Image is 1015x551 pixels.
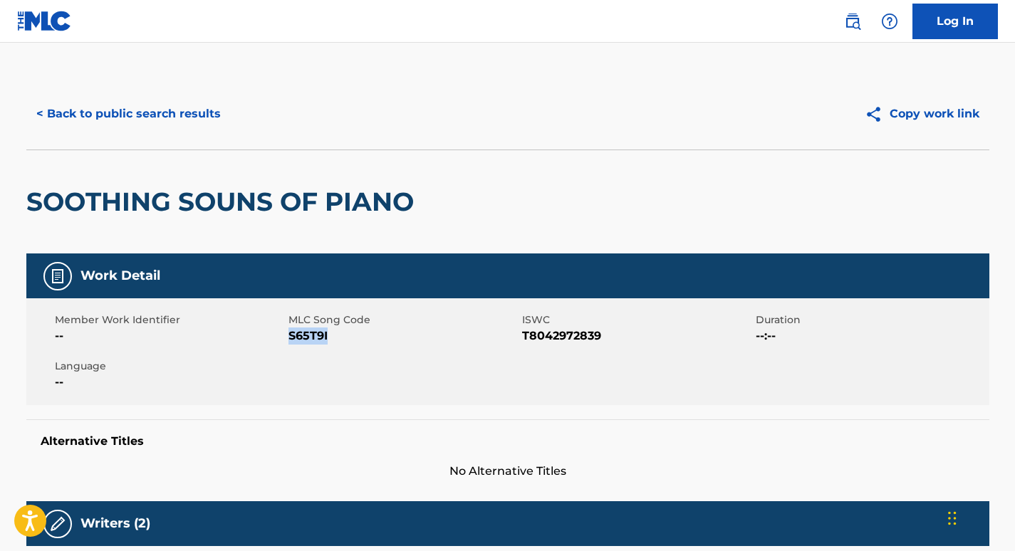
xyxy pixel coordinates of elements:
[838,7,867,36] a: Public Search
[26,463,989,480] span: No Alternative Titles
[55,359,285,374] span: Language
[41,434,975,448] h5: Alternative Titles
[288,313,519,327] span: MLC Song Code
[49,268,66,285] img: Work Detail
[844,13,861,30] img: search
[756,327,986,345] span: --:--
[288,327,519,345] span: S65T9I
[522,313,752,327] span: ISWC
[522,327,752,345] span: T8042972839
[756,313,986,327] span: Duration
[55,374,285,391] span: --
[80,268,160,284] h5: Work Detail
[881,13,898,30] img: help
[875,7,904,36] div: Help
[948,497,957,540] div: Drag
[80,515,150,532] h5: Writers (2)
[855,96,989,132] button: Copy work link
[865,105,890,123] img: Copy work link
[26,186,421,218] h2: SOOTHING SOUNS OF PIANO
[55,327,285,345] span: --
[26,96,231,132] button: < Back to public search results
[17,11,72,31] img: MLC Logo
[49,515,66,532] img: Writers
[912,4,998,39] a: Log In
[944,483,1015,551] iframe: Chat Widget
[55,313,285,327] span: Member Work Identifier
